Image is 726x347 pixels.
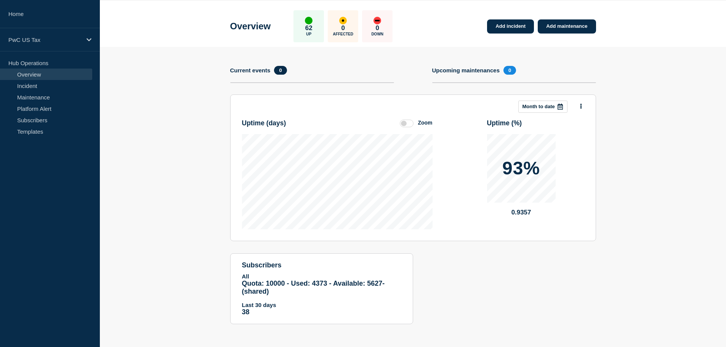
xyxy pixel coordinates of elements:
h3: Uptime ( % ) [487,119,522,127]
span: 0 [503,66,516,75]
h1: Overview [230,21,271,32]
span: Quota: 10000 - Used: 4373 - Available: 5627 - (shared) [242,280,385,295]
a: Add maintenance [538,19,596,34]
p: 38 [242,308,401,316]
p: PwC US Tax [8,37,82,43]
a: Add incident [487,19,534,34]
h3: Uptime ( days ) [242,119,286,127]
div: Zoom [418,120,432,126]
h4: subscribers [242,261,401,269]
p: 93% [502,159,540,177]
p: Last 30 days [242,302,401,308]
div: affected [339,17,347,24]
p: Up [306,32,311,36]
button: Month to date [518,101,567,113]
p: All [242,273,401,280]
p: Down [371,32,383,36]
p: 0.9357 [487,209,556,216]
div: down [373,17,381,24]
span: 0 [274,66,287,75]
h4: Current events [230,67,271,74]
p: Month to date [522,104,555,109]
p: Affected [333,32,353,36]
h4: Upcoming maintenances [432,67,500,74]
p: 0 [341,24,345,32]
p: 62 [305,24,313,32]
p: 0 [376,24,379,32]
div: up [305,17,313,24]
